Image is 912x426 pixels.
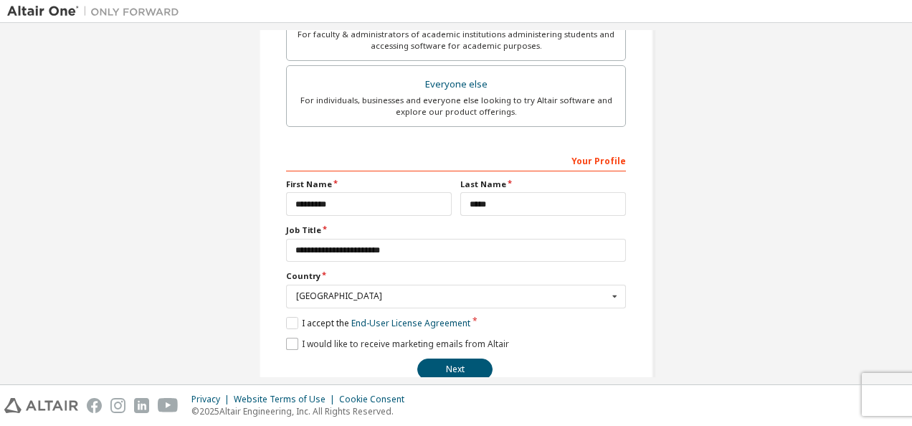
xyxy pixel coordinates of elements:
[110,398,125,413] img: instagram.svg
[191,405,413,417] p: © 2025 Altair Engineering, Inc. All Rights Reserved.
[158,398,179,413] img: youtube.svg
[87,398,102,413] img: facebook.svg
[339,394,413,405] div: Cookie Consent
[191,394,234,405] div: Privacy
[7,4,186,19] img: Altair One
[234,394,339,405] div: Website Terms of Use
[134,398,149,413] img: linkedin.svg
[286,270,626,282] label: Country
[4,398,78,413] img: altair_logo.svg
[460,179,626,190] label: Last Name
[286,148,626,171] div: Your Profile
[351,317,470,329] a: End-User License Agreement
[286,179,452,190] label: First Name
[295,95,617,118] div: For individuals, businesses and everyone else looking to try Altair software and explore our prod...
[417,359,493,380] button: Next
[286,317,470,329] label: I accept the
[296,292,608,300] div: [GEOGRAPHIC_DATA]
[295,75,617,95] div: Everyone else
[286,224,626,236] label: Job Title
[295,29,617,52] div: For faculty & administrators of academic institutions administering students and accessing softwa...
[286,338,509,350] label: I would like to receive marketing emails from Altair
